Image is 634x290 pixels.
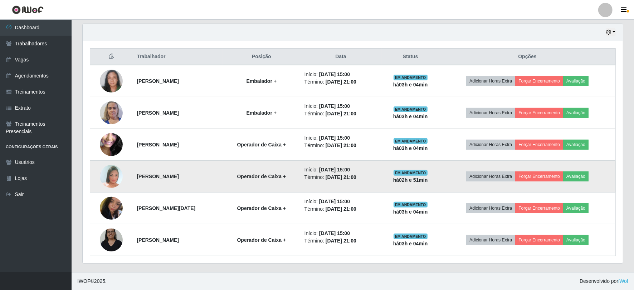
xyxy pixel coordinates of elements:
button: Forçar Encerramento [515,140,563,150]
span: Desenvolvido por [580,277,628,285]
span: EM ANDAMENTO [394,75,428,80]
button: Avaliação [563,108,589,118]
button: Forçar Encerramento [515,76,563,86]
img: CoreUI Logo [12,5,44,14]
th: Status [381,49,439,65]
li: Início: [304,134,377,142]
strong: Operador de Caixa + [237,174,286,179]
li: Término: [304,205,377,213]
li: Término: [304,237,377,245]
span: EM ANDAMENTO [394,202,428,207]
img: 1752868236583.jpeg [100,97,123,128]
strong: há 02 h e 51 min [393,177,428,183]
li: Início: [304,102,377,110]
time: [DATE] 15:00 [319,71,350,77]
strong: Embalador + [247,110,277,116]
time: [DATE] 21:00 [326,174,356,180]
li: Término: [304,78,377,86]
button: Avaliação [563,76,589,86]
th: Trabalhador [132,49,223,65]
span: EM ANDAMENTO [394,138,428,144]
button: Forçar Encerramento [515,108,563,118]
li: Início: [304,198,377,205]
time: [DATE] 21:00 [326,79,356,85]
img: 1756729068412.jpeg [100,225,123,255]
th: Data [300,49,381,65]
strong: Operador de Caixa + [237,205,286,211]
strong: [PERSON_NAME] [137,174,179,179]
strong: Operador de Caixa + [237,237,286,243]
time: [DATE] 15:00 [319,230,350,236]
li: Início: [304,230,377,237]
button: Adicionar Horas Extra [466,108,515,118]
strong: Operador de Caixa + [237,142,286,147]
img: 1737214491896.jpeg [100,160,123,193]
span: © 2025 . [77,277,107,285]
strong: há 03 h e 04 min [393,82,428,87]
strong: [PERSON_NAME] [137,142,179,147]
strong: há 03 h e 04 min [393,241,428,246]
li: Início: [304,166,377,174]
span: EM ANDAMENTO [394,106,428,112]
time: [DATE] 21:00 [326,238,356,244]
li: Término: [304,142,377,149]
button: Avaliação [563,140,589,150]
button: Forçar Encerramento [515,171,563,181]
time: [DATE] 15:00 [319,167,350,172]
button: Adicionar Horas Extra [466,203,515,213]
strong: Embalador + [247,78,277,84]
th: Opções [439,49,615,65]
button: Forçar Encerramento [515,203,563,213]
span: EM ANDAMENTO [394,170,428,176]
strong: [PERSON_NAME] [137,110,179,116]
button: Avaliação [563,235,589,245]
span: EM ANDAMENTO [394,234,428,239]
li: Término: [304,110,377,117]
strong: há 03 h e 04 min [393,145,428,151]
li: Término: [304,174,377,181]
strong: [PERSON_NAME][DATE] [137,205,195,211]
button: Avaliação [563,203,589,213]
strong: [PERSON_NAME] [137,237,179,243]
time: [DATE] 21:00 [326,111,356,116]
button: Adicionar Horas Extra [466,171,515,181]
span: IWOF [77,278,91,284]
time: [DATE] 15:00 [319,199,350,204]
time: [DATE] 21:00 [326,142,356,148]
button: Avaliação [563,171,589,181]
li: Início: [304,71,377,78]
strong: há 03 h e 04 min [393,209,428,215]
time: [DATE] 15:00 [319,135,350,141]
button: Adicionar Horas Extra [466,76,515,86]
strong: [PERSON_NAME] [137,78,179,84]
th: Posição [223,49,300,65]
a: iWof [618,278,628,284]
img: 1731531704923.jpeg [100,70,123,92]
time: [DATE] 15:00 [319,103,350,109]
strong: há 03 h e 04 min [393,114,428,119]
time: [DATE] 21:00 [326,206,356,212]
button: Adicionar Horas Extra [466,140,515,150]
button: Forçar Encerramento [515,235,563,245]
img: 1746055016214.jpeg [100,119,123,170]
img: 1737905263534.jpeg [100,193,123,223]
button: Adicionar Horas Extra [466,235,515,245]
